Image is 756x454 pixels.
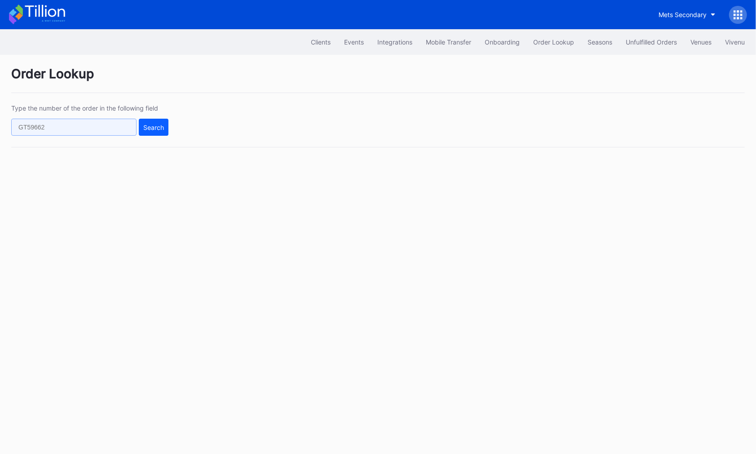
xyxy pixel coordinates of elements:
[143,124,164,131] div: Search
[626,38,677,46] div: Unfulfilled Orders
[337,34,371,50] button: Events
[659,11,707,18] div: Mets Secondary
[419,34,478,50] button: Mobile Transfer
[588,38,612,46] div: Seasons
[533,38,574,46] div: Order Lookup
[581,34,619,50] button: Seasons
[718,34,752,50] button: Vivenu
[725,38,745,46] div: Vivenu
[11,66,745,93] div: Order Lookup
[619,34,684,50] button: Unfulfilled Orders
[684,34,718,50] button: Venues
[478,34,526,50] button: Onboarding
[652,6,722,23] button: Mets Secondary
[344,38,364,46] div: Events
[426,38,471,46] div: Mobile Transfer
[304,34,337,50] button: Clients
[371,34,419,50] button: Integrations
[139,119,168,136] button: Search
[11,119,137,136] input: GT59662
[311,38,331,46] div: Clients
[377,38,412,46] div: Integrations
[485,38,520,46] div: Onboarding
[526,34,581,50] button: Order Lookup
[11,104,168,112] div: Type the number of the order in the following field
[690,38,712,46] div: Venues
